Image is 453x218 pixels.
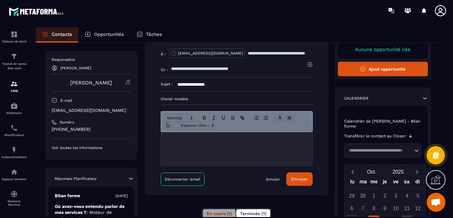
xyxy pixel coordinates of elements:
[401,177,412,188] div: sa
[427,193,445,212] div: Ouvrir le chat
[161,67,168,72] p: Cc :
[2,133,27,137] p: Planificateur
[368,203,379,214] div: 8
[115,193,128,198] p: [DATE]
[52,57,131,62] p: Responsable
[344,134,406,139] p: Transférer le contact au Closer
[401,190,412,201] div: 4
[344,119,422,129] p: Calendrier de [PERSON_NAME] - Bilan forme
[55,193,80,199] p: Bilan forme
[346,203,357,214] div: 6
[161,96,313,101] p: Choisir modèle
[10,31,18,38] img: formation
[390,190,401,201] div: 3
[286,172,313,186] button: Envoyer
[390,177,401,188] div: ve
[10,168,18,176] img: automations
[2,141,27,163] a: automationsautomationsAutomatisations
[344,96,368,101] p: Calendrier
[55,176,97,181] p: Réponses Planificateur
[347,177,358,188] div: lu
[60,120,74,125] p: Numéro
[10,102,18,110] img: automations
[2,186,27,211] a: social-networksocial-networkRéseaux Sociaux
[9,6,65,17] img: logo
[203,209,236,218] button: En cours (1)
[368,190,379,201] div: 1
[338,62,428,76] button: Ajout opportunité
[52,145,131,150] p: Voir toutes les informations
[10,80,18,88] img: formation
[2,26,27,48] a: formationformationTableau de bord
[379,203,390,214] div: 9
[10,146,18,154] img: automations
[52,32,72,37] p: Contacts
[78,27,130,43] a: Opportunités
[2,75,27,97] a: formationformationCRM
[207,211,232,216] span: En cours (1)
[161,173,204,186] a: Déconnecter Gmail
[390,203,401,214] div: 10
[358,177,369,188] div: ma
[357,190,368,201] div: 30
[161,52,166,57] p: À :
[10,190,18,198] img: social-network
[60,66,91,70] p: [PERSON_NAME]
[412,177,423,188] div: di
[411,168,423,176] button: Next month
[240,211,266,216] span: Terminés (1)
[379,177,390,188] div: je
[146,32,162,37] p: Tâches
[344,143,422,158] div: Search for option
[359,166,385,177] button: Open months overlay
[2,89,27,93] p: CRM
[10,53,18,60] img: formation
[2,111,27,115] p: Webinaire
[70,80,112,86] a: [PERSON_NAME]
[2,97,27,119] a: automationsautomationsWebinaire
[36,27,78,43] a: Contacts
[2,62,27,71] p: Tunnel de vente Site web
[357,203,368,214] div: 7
[266,177,280,182] a: Annuler
[2,199,27,206] p: Réseaux Sociaux
[52,107,131,113] p: [EMAIL_ADDRESS][DOMAIN_NAME]
[60,98,72,103] p: E-mail
[2,119,27,141] a: schedulerschedulerPlanificateur
[161,82,173,87] p: Sujet :
[385,166,411,177] button: Open years overlay
[412,190,423,201] div: 5
[2,155,27,159] p: Automatisations
[2,163,27,186] a: automationsautomationsEspace membre
[347,168,359,176] button: Previous month
[52,126,131,132] p: [PHONE_NUMBER]
[236,209,270,218] button: Terminés (1)
[379,190,390,201] div: 2
[94,32,124,37] p: Opportunités
[346,190,357,201] div: 29
[2,48,27,75] a: formationformationTunnel de vente Site web
[130,27,168,43] a: Tâches
[344,47,422,52] p: Aucune opportunité liée
[412,203,423,214] div: 12
[401,203,412,214] div: 11
[2,177,27,181] p: Espace membre
[2,40,27,43] p: Tableau de bord
[369,177,380,188] div: me
[10,124,18,132] img: scheduler
[178,51,243,56] p: [EMAIL_ADDRESS][DOMAIN_NAME]
[347,147,413,154] input: Search for option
